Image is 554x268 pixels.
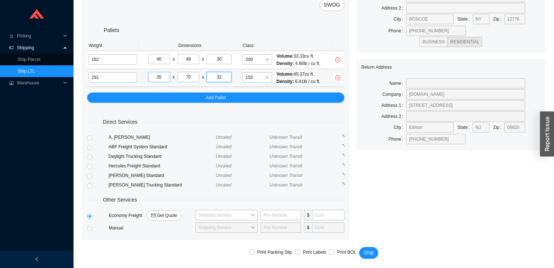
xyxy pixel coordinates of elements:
span: Unknown Transit [269,135,302,140]
span: BUSINESS [422,39,445,44]
span: Unknown Transit [269,144,302,149]
div: x [173,73,175,81]
input: L [148,54,170,64]
button: Add Pallet [87,93,344,103]
span: Shipping [17,42,61,54]
span: Pallets [99,26,125,35]
label: State [457,122,472,133]
div: [PERSON_NAME] Standard [108,172,216,179]
label: Company [382,89,406,99]
span: loading [340,135,344,140]
a: Ship Parcel [18,57,40,62]
div: x [202,55,204,63]
span: Print Packing Slip [254,249,295,256]
span: loading [340,173,344,178]
div: 45.37 cu ft. [276,70,320,78]
span: Picking [17,30,61,42]
button: close-circle [333,55,343,65]
input: Pro Number [261,210,301,220]
span: 150 [246,73,269,82]
span: Unrated [216,135,232,140]
span: Unknown Transit [269,182,302,188]
div: 4.86 lb / cu ft. [276,60,320,67]
button: Ship [359,247,378,259]
span: Print BOL [334,249,359,256]
div: Daylight Trucking Standard [108,153,216,160]
label: Zip [493,122,504,133]
label: Address 2 [381,111,406,122]
span: RESIDENTIAL [450,39,479,44]
span: Get Quote [157,212,177,219]
div: x [173,55,175,63]
span: SWOG [324,1,340,9]
div: Economy Freight [107,210,194,221]
span: Ship [364,249,374,257]
label: Address 1 [381,100,406,111]
input: W [178,54,200,64]
label: Phone [389,134,406,144]
span: Direct Services [98,118,143,126]
span: left [35,257,39,261]
span: 200 [246,55,269,64]
label: Zip [493,14,504,24]
div: 6.41 lb / cu ft. [276,78,320,85]
input: H [207,72,232,82]
span: Add Pallet [206,94,226,101]
span: mail [151,213,156,218]
span: Density: [276,61,294,66]
label: Name [389,78,406,88]
span: Density: [276,79,294,84]
button: mailGet Quote [147,210,182,221]
span: loading [340,154,344,159]
span: Unknown Transit [269,154,302,159]
span: Unrated [216,163,232,169]
label: State [457,14,472,24]
input: H [207,54,232,64]
span: $ [304,210,312,220]
span: Unknown Transit [269,173,302,178]
label: City [394,14,406,24]
span: Unrated [216,144,232,149]
input: Pro Number [261,222,301,233]
div: Return Address [361,60,540,74]
span: Volume: [276,54,293,59]
span: Unknown Transit [269,163,302,169]
span: loading [340,182,344,187]
div: Hercules Freight Standard [108,162,216,170]
button: close-circle [333,73,343,83]
label: City [394,122,406,133]
input: W [178,72,200,82]
span: Warehouse [17,77,61,89]
div: 33.33 cu ft. [276,52,320,60]
th: Dimensions [139,40,241,51]
span: Unrated [216,173,232,178]
a: Ship LTL [18,69,35,74]
span: loading [340,144,344,149]
span: close-circle [333,57,343,62]
span: close-circle [333,75,343,80]
label: Address 2 [381,3,406,13]
span: Unrated [216,182,232,188]
span: Print Labels [300,249,329,256]
div: [PERSON_NAME] Trucking Standard [108,181,216,189]
th: Class [241,40,331,51]
label: Phone [389,26,406,36]
input: L [148,72,170,82]
span: $ [304,222,312,233]
input: Cost [312,222,344,233]
span: Unrated [216,154,232,159]
th: Weight [87,40,139,51]
span: Volume: [276,72,293,77]
div: Manual [107,224,194,232]
div: A. [PERSON_NAME] [108,134,216,141]
span: Other Services [98,196,142,204]
div: ABF Freight System Standard [108,143,216,151]
span: loading [340,163,344,168]
div: x [202,73,204,81]
input: Cost [312,210,344,220]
